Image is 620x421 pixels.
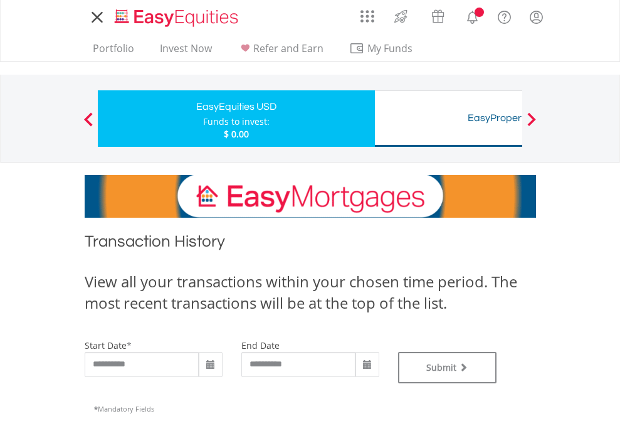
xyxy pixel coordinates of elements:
[520,3,552,31] a: My Profile
[155,42,217,61] a: Invest Now
[456,3,488,28] a: Notifications
[352,3,382,23] a: AppsGrid
[76,119,101,131] button: Previous
[110,3,243,28] a: Home page
[233,42,328,61] a: Refer and Earn
[203,115,270,128] div: Funds to invest:
[85,230,536,258] h1: Transaction History
[241,339,280,351] label: end date
[88,42,139,61] a: Portfolio
[85,175,536,218] img: EasyMortage Promotion Banner
[488,3,520,28] a: FAQ's and Support
[85,271,536,314] div: View all your transactions within your chosen time period. The most recent transactions will be a...
[105,98,367,115] div: EasyEquities USD
[428,6,448,26] img: vouchers-v2.svg
[94,404,154,413] span: Mandatory Fields
[419,3,456,26] a: Vouchers
[398,352,497,383] button: Submit
[519,119,544,131] button: Next
[253,41,323,55] span: Refer and Earn
[112,8,243,28] img: EasyEquities_Logo.png
[360,9,374,23] img: grid-menu-icon.svg
[349,40,431,56] span: My Funds
[391,6,411,26] img: thrive-v2.svg
[85,339,127,351] label: start date
[224,128,249,140] span: $ 0.00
